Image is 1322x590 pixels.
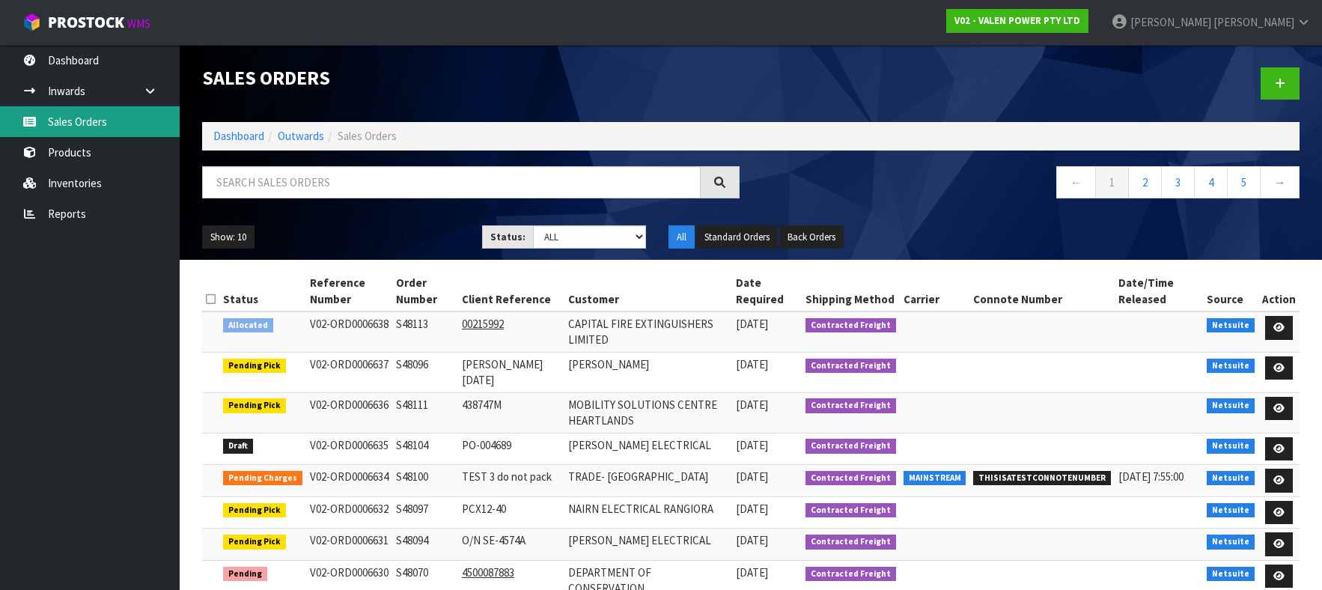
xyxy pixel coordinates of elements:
[392,465,458,497] td: S48100
[1207,471,1255,486] span: Netsuite
[1194,166,1228,198] a: 4
[668,225,695,249] button: All
[458,392,564,433] td: 438747M
[736,317,768,331] span: [DATE]
[490,231,526,243] strong: Status:
[392,392,458,433] td: S48111
[306,392,393,433] td: V02-ORD0006636
[802,271,900,311] th: Shipping Method
[805,503,896,518] span: Contracted Freight
[1207,318,1255,333] span: Netsuite
[805,567,896,582] span: Contracted Freight
[1056,166,1096,198] a: ←
[736,502,768,516] span: [DATE]
[306,529,393,561] td: V02-ORD0006631
[900,271,970,311] th: Carrier
[223,398,286,413] span: Pending Pick
[223,471,302,486] span: Pending Charges
[458,529,564,561] td: O/N SE-4574A
[1128,166,1162,198] a: 2
[392,311,458,352] td: S48113
[202,166,701,198] input: Search sales orders
[223,318,273,333] span: Allocated
[564,529,733,561] td: [PERSON_NAME] ELECTRICAL
[564,392,733,433] td: MOBILITY SOLUTIONS CENTRE HEARTLANDS
[223,439,253,454] span: Draft
[564,465,733,497] td: TRADE- [GEOGRAPHIC_DATA]
[564,352,733,392] td: [PERSON_NAME]
[805,318,896,333] span: Contracted Freight
[306,465,393,497] td: V02-ORD0006634
[736,438,768,452] span: [DATE]
[736,565,768,580] span: [DATE]
[458,465,564,497] td: TEST 3 do not pack
[805,471,896,486] span: Contracted Freight
[805,439,896,454] span: Contracted Freight
[392,496,458,529] td: S48097
[779,225,844,249] button: Back Orders
[338,129,397,143] span: Sales Orders
[736,357,768,371] span: [DATE]
[458,433,564,465] td: PO-004689
[736,469,768,484] span: [DATE]
[696,225,778,249] button: Standard Orders
[219,271,306,311] th: Status
[762,166,1300,203] nav: Page navigation
[904,471,966,486] span: MAINSTREAM
[736,398,768,412] span: [DATE]
[458,271,564,311] th: Client Reference
[564,433,733,465] td: [PERSON_NAME] ELECTRICAL
[1161,166,1195,198] a: 3
[736,533,768,547] span: [DATE]
[1130,15,1211,29] span: [PERSON_NAME]
[1203,271,1258,311] th: Source
[805,359,896,374] span: Contracted Freight
[1207,398,1255,413] span: Netsuite
[458,496,564,529] td: PCX12-40
[462,317,504,331] tcxspan: Call 00215992 via 3CX
[954,14,1080,27] strong: V02 - VALEN POWER PTY LTD
[127,16,150,31] small: WMS
[306,352,393,392] td: V02-ORD0006637
[969,271,1115,311] th: Connote Number
[306,433,393,465] td: V02-ORD0006635
[973,471,1111,486] span: THISISATESTCONNOTENUMBER
[278,129,324,143] a: Outwards
[462,565,514,580] tcxspan: Call 4500087883 via 3CX
[1213,15,1294,29] span: [PERSON_NAME]
[392,271,458,311] th: Order Number
[1260,166,1300,198] a: →
[1115,271,1203,311] th: Date/Time Released
[1207,439,1255,454] span: Netsuite
[223,359,286,374] span: Pending Pick
[564,496,733,529] td: NAIRN ELECTRICAL RANGIORA
[306,271,393,311] th: Reference Number
[392,529,458,561] td: S48094
[392,352,458,392] td: S48096
[306,496,393,529] td: V02-ORD0006632
[202,67,740,89] h1: Sales Orders
[1227,166,1261,198] a: 5
[564,271,733,311] th: Customer
[392,433,458,465] td: S48104
[1207,359,1255,374] span: Netsuite
[732,271,802,311] th: Date Required
[1095,166,1129,198] a: 1
[458,352,564,392] td: [PERSON_NAME] [DATE]
[1207,503,1255,518] span: Netsuite
[22,13,41,31] img: cube-alt.png
[1118,469,1184,484] span: [DATE] 7:55:00
[1207,567,1255,582] span: Netsuite
[223,535,286,550] span: Pending Pick
[306,311,393,352] td: V02-ORD0006638
[1207,535,1255,550] span: Netsuite
[223,503,286,518] span: Pending Pick
[202,225,255,249] button: Show: 10
[48,13,124,32] span: ProStock
[223,567,267,582] span: Pending
[805,398,896,413] span: Contracted Freight
[564,311,733,352] td: CAPITAL FIRE EXTINGUISHERS LIMITED
[1258,271,1300,311] th: Action
[213,129,264,143] a: Dashboard
[805,535,896,550] span: Contracted Freight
